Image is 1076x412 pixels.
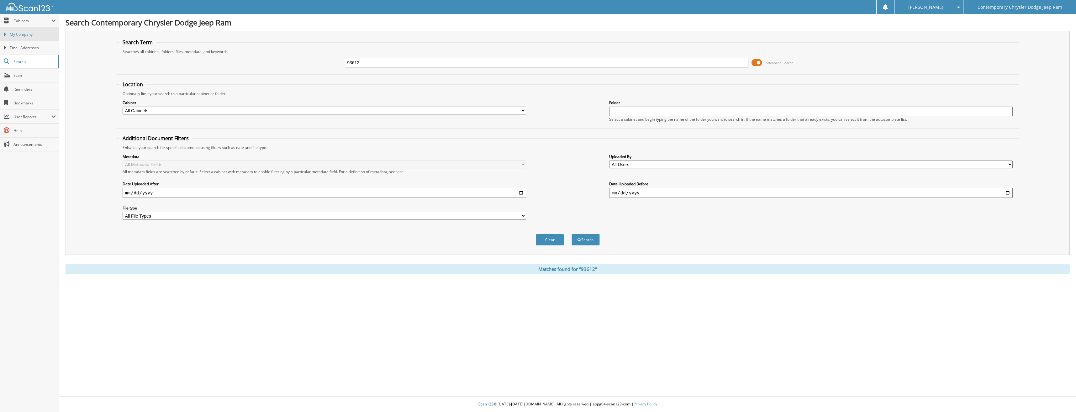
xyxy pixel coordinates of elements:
[123,181,526,187] label: Date Uploaded After
[766,61,794,65] span: Advanced Search
[66,17,1070,28] h1: Search Contemporary Chrysler Dodge Jeep Ram
[119,81,146,88] legend: Location
[66,264,1070,274] div: Matches found for "93612"
[123,205,526,211] label: File type
[609,154,1012,159] label: Uploaded By
[59,397,1076,412] div: © [DATE]-[DATE] [DOMAIN_NAME]. All rights reserved | appg04-scan123-com |
[572,234,600,246] button: Search
[908,5,943,9] span: [PERSON_NAME]
[123,100,526,105] label: Cabinet
[119,39,156,46] legend: Search Term
[6,3,53,11] img: scan123-logo-white.svg
[13,18,51,24] span: Cabinets
[13,114,51,119] span: User Reports
[1045,382,1076,412] iframe: Chat Widget
[609,117,1012,122] div: Select a cabinet and begin typing the name of the folder you want to search in. If the name match...
[13,73,56,78] span: Scan
[536,234,564,246] button: Clear
[119,135,192,142] legend: Additional Document Filters
[609,181,1012,187] label: Date Uploaded Before
[123,154,526,159] label: Metadata
[634,401,657,407] a: Privacy Policy
[13,87,56,92] span: Reminders
[10,45,56,51] span: Email Addresses
[119,91,1016,96] div: Optionally limit your search to a particular cabinet or folder
[123,188,526,198] input: start
[609,100,1012,105] label: Folder
[395,169,403,174] a: here
[119,49,1016,54] div: Searches all cabinets, folders, files, metadata, and keywords
[609,188,1012,198] input: end
[478,401,493,407] span: Scan123
[123,169,526,174] div: All metadata fields are searched by default. Select a cabinet with metadata to enable filtering b...
[13,100,56,106] span: Bookmarks
[13,128,56,133] span: Help
[978,5,1062,9] span: Contemporary Chrysler Dodge Jeep Ram
[13,142,56,147] span: Announcements
[13,59,55,64] span: Search
[10,32,56,37] span: My Company
[119,145,1016,150] div: Enhance your search for specific documents using filters such as date and file type.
